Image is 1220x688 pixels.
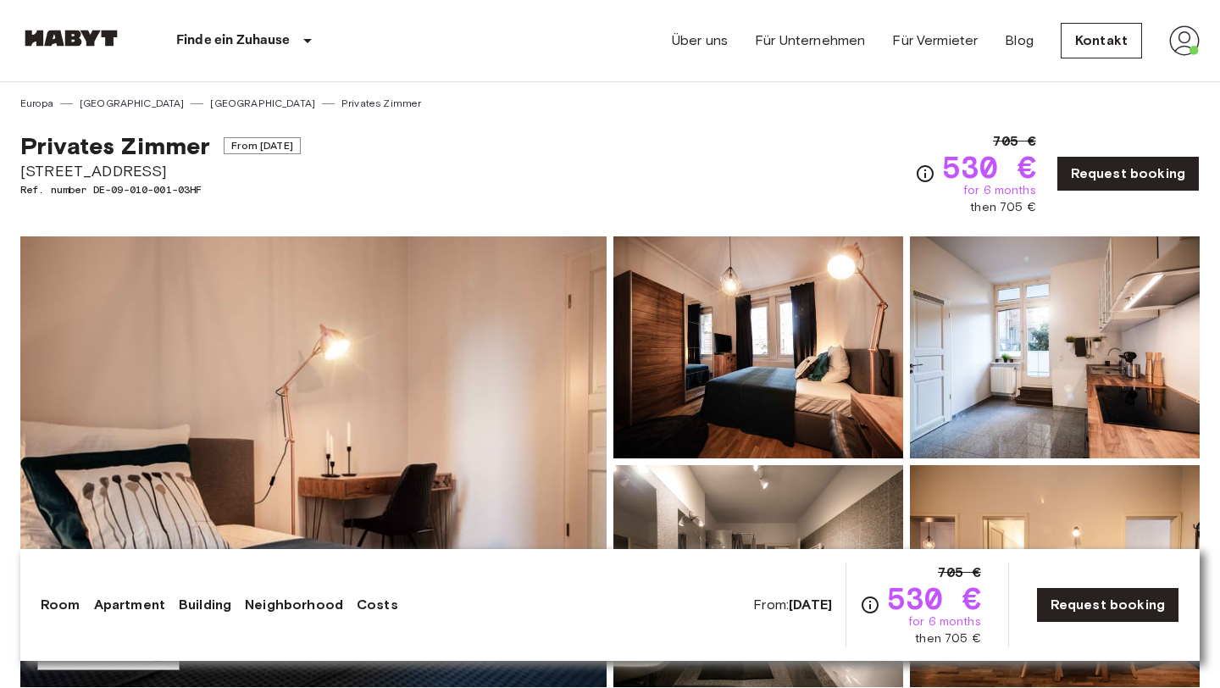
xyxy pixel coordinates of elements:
[341,96,421,111] a: Privates Zimmer
[20,160,301,182] span: [STREET_ADDRESS]
[963,182,1036,199] span: for 6 months
[915,630,981,647] span: then 705 €
[613,465,903,687] img: Picture of unit DE-09-010-001-03HF
[224,137,301,154] span: From [DATE]
[94,595,165,615] a: Apartment
[915,164,935,184] svg: Check cost overview for full price breakdown. Please note that discounts apply to new joiners onl...
[789,596,832,613] b: [DATE]
[80,96,185,111] a: [GEOGRAPHIC_DATA]
[210,96,315,111] a: [GEOGRAPHIC_DATA]
[753,596,832,614] span: From:
[860,595,880,615] svg: Check cost overview for full price breakdown. Please note that discounts apply to new joiners onl...
[993,131,1036,152] span: 705 €
[20,96,53,111] a: Europa
[910,465,1200,687] img: Picture of unit DE-09-010-001-03HF
[1061,23,1142,58] a: Kontakt
[1036,587,1179,623] a: Request booking
[908,613,981,630] span: for 6 months
[20,182,301,197] span: Ref. number DE-09-010-001-03HF
[755,31,865,51] a: Für Unternehmen
[1056,156,1200,191] a: Request booking
[672,31,728,51] a: Über uns
[176,31,291,51] p: Finde ein Zuhause
[20,30,122,47] img: Habyt
[179,595,231,615] a: Building
[938,563,981,583] span: 705 €
[41,595,80,615] a: Room
[910,236,1200,458] img: Picture of unit DE-09-010-001-03HF
[20,236,607,687] img: Marketing picture of unit DE-09-010-001-03HF
[357,595,398,615] a: Costs
[613,236,903,458] img: Picture of unit DE-09-010-001-03HF
[942,152,1036,182] span: 530 €
[887,583,981,613] span: 530 €
[20,131,210,160] span: Privates Zimmer
[1005,31,1034,51] a: Blog
[245,595,343,615] a: Neighborhood
[892,31,978,51] a: Für Vermieter
[970,199,1036,216] span: then 705 €
[1169,25,1200,56] img: avatar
